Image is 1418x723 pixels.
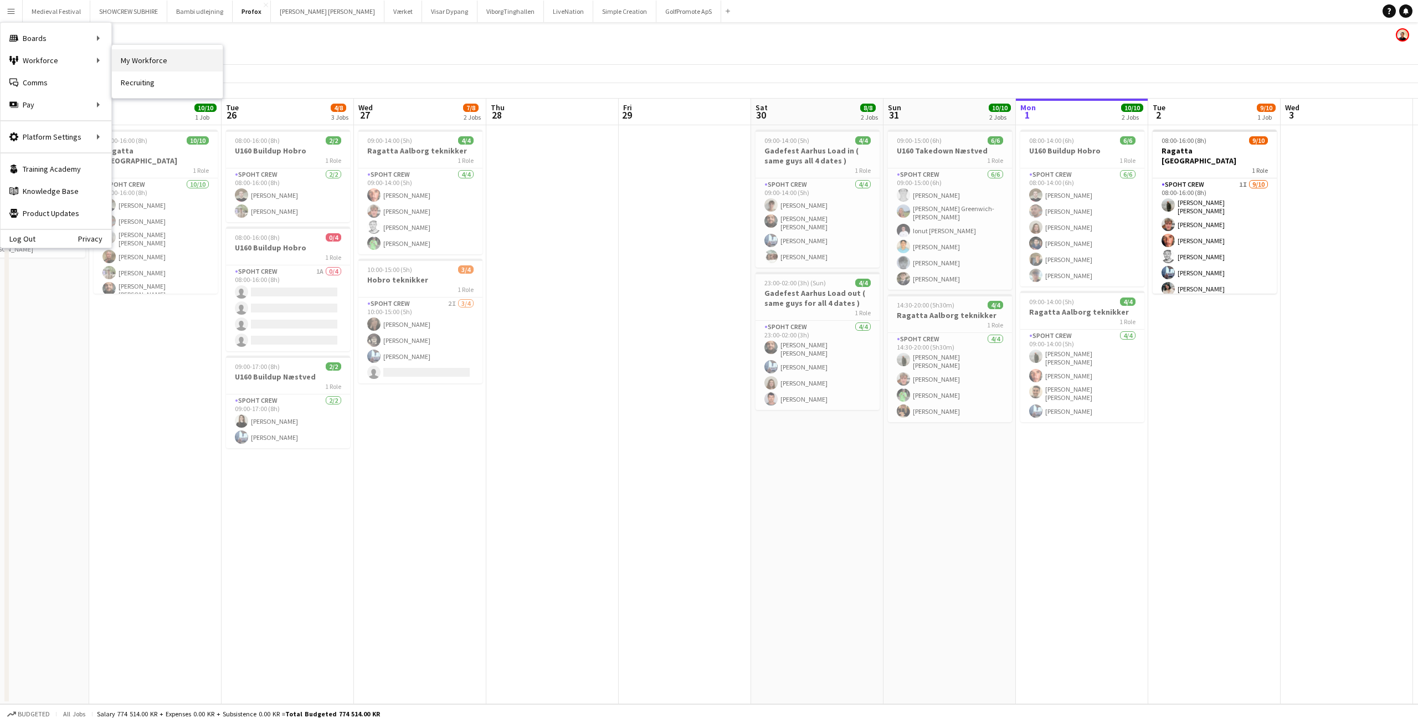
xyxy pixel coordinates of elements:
[861,113,878,121] div: 2 Jobs
[1020,168,1144,286] app-card-role: Spoht Crew6/608:00-14:00 (6h)[PERSON_NAME][PERSON_NAME][PERSON_NAME][PERSON_NAME][PERSON_NAME][PE...
[1119,317,1136,326] span: 1 Role
[226,168,350,222] app-card-role: Spoht Crew2/208:00-16:00 (8h)[PERSON_NAME][PERSON_NAME]
[325,382,341,391] span: 1 Role
[989,113,1010,121] div: 2 Jobs
[1122,113,1143,121] div: 2 Jobs
[235,136,280,145] span: 08:00-16:00 (8h)
[358,298,482,383] app-card-role: Spoht Crew2I3/410:00-15:00 (5h)[PERSON_NAME][PERSON_NAME][PERSON_NAME]
[226,130,350,222] app-job-card: 08:00-16:00 (8h)2/2U160 Buildup Hobro1 RoleSpoht Crew2/208:00-16:00 (8h)[PERSON_NAME][PERSON_NAME]
[897,136,942,145] span: 09:00-15:00 (6h)
[271,1,384,22] button: [PERSON_NAME] [PERSON_NAME]
[226,265,350,351] app-card-role: Spoht Crew1A0/408:00-16:00 (8h)
[764,136,809,145] span: 09:00-14:00 (5h)
[94,178,218,371] app-card-role: Spoht Crew10/1008:00-16:00 (8h)[PERSON_NAME][PERSON_NAME][PERSON_NAME] [PERSON_NAME][PERSON_NAME]...
[860,104,876,112] span: 8/8
[358,146,482,156] h3: Ragatta Aalborg teknikker
[656,1,721,22] button: GolfPromote ApS
[226,102,239,112] span: Tue
[1249,136,1268,145] span: 9/10
[1120,298,1136,306] span: 4/4
[102,136,147,145] span: 08:00-16:00 (8h)
[1396,28,1409,42] app-user-avatar: Armando NIkol Irom
[888,146,1012,156] h3: U160 Takedown Næstved
[1120,136,1136,145] span: 6/6
[226,356,350,448] div: 09:00-17:00 (8h)2/2U160 Buildup Næstved1 RoleSpoht Crew2/209:00-17:00 (8h)[PERSON_NAME][PERSON_NAME]
[187,136,209,145] span: 10/10
[1257,113,1275,121] div: 1 Job
[1,234,35,243] a: Log Out
[888,310,1012,320] h3: Ragatta Aalborg teknikker
[756,102,768,112] span: Sat
[886,109,901,121] span: 31
[358,259,482,383] div: 10:00-15:00 (5h)3/4Hobro teknikker1 RoleSpoht Crew2I3/410:00-15:00 (5h)[PERSON_NAME][PERSON_NAME]...
[1,27,111,49] div: Boards
[756,288,880,308] h3: Gadefest Aarhus Load out ( same guys for all 4 dates )
[1020,291,1144,422] app-job-card: 09:00-14:00 (5h)4/4Ragatta Aalborg teknikker1 RoleSpoht Crew4/409:00-14:00 (5h)[PERSON_NAME] [PER...
[358,130,482,254] div: 09:00-14:00 (5h)4/4Ragatta Aalborg teknikker1 RoleSpoht Crew4/409:00-14:00 (5h)[PERSON_NAME][PERS...
[94,146,218,166] h3: Ragatta [GEOGRAPHIC_DATA]
[326,136,341,145] span: 2/2
[1283,109,1299,121] span: 3
[235,362,280,371] span: 09:00-17:00 (8h)
[1151,109,1165,121] span: 2
[888,294,1012,422] app-job-card: 14:30-20:00 (5h30m)4/4Ragatta Aalborg teknikker1 RoleSpoht Crew4/414:30-20:00 (5h30m)[PERSON_NAME...
[464,113,481,121] div: 2 Jobs
[458,285,474,294] span: 1 Role
[357,109,373,121] span: 27
[477,1,544,22] button: ViborgTinghallen
[1153,130,1277,294] div: 08:00-16:00 (8h)9/10Ragatta [GEOGRAPHIC_DATA]1 RoleSpoht Crew1I9/1008:00-16:00 (8h)[PERSON_NAME] ...
[1153,146,1277,166] h3: Ragatta [GEOGRAPHIC_DATA]
[1119,156,1136,165] span: 1 Role
[226,372,350,382] h3: U160 Buildup Næstved
[226,243,350,253] h3: U160 Buildup Hobro
[325,253,341,261] span: 1 Role
[756,178,880,268] app-card-role: Spoht Crew4/409:00-14:00 (5h)[PERSON_NAME][PERSON_NAME] [PERSON_NAME][PERSON_NAME][PERSON_NAME]
[1020,130,1144,286] app-job-card: 08:00-14:00 (6h)6/6U160 Buildup Hobro1 RoleSpoht Crew6/608:00-14:00 (6h)[PERSON_NAME][PERSON_NAME...
[18,710,50,718] span: Budgeted
[6,708,52,720] button: Budgeted
[367,136,412,145] span: 09:00-14:00 (5h)
[358,102,373,112] span: Wed
[855,279,871,287] span: 4/4
[367,265,412,274] span: 10:00-15:00 (5h)
[94,130,218,294] app-job-card: 08:00-16:00 (8h)10/10Ragatta [GEOGRAPHIC_DATA]1 RoleSpoht Crew10/1008:00-16:00 (8h)[PERSON_NAME][...
[987,321,1003,329] span: 1 Role
[226,394,350,448] app-card-role: Spoht Crew2/209:00-17:00 (8h)[PERSON_NAME][PERSON_NAME]
[463,104,479,112] span: 7/8
[1029,136,1074,145] span: 08:00-14:00 (6h)
[458,156,474,165] span: 1 Role
[988,136,1003,145] span: 6/6
[756,321,880,410] app-card-role: Spoht Crew4/423:00-02:00 (3h)[PERSON_NAME] [PERSON_NAME][PERSON_NAME][PERSON_NAME][PERSON_NAME]
[1,49,111,71] div: Workforce
[1285,102,1299,112] span: Wed
[422,1,477,22] button: Visar Dypang
[195,113,216,121] div: 1 Job
[458,136,474,145] span: 4/4
[855,309,871,317] span: 1 Role
[756,272,880,410] app-job-card: 23:00-02:00 (3h) (Sun)4/4Gadefest Aarhus Load out ( same guys for all 4 dates )1 RoleSpoht Crew4/...
[544,1,593,22] button: LiveNation
[331,113,348,121] div: 3 Jobs
[226,227,350,351] app-job-card: 08:00-16:00 (8h)0/4U160 Buildup Hobro1 RoleSpoht Crew1A0/408:00-16:00 (8h)
[1121,104,1143,112] span: 10/10
[1019,109,1036,121] span: 1
[326,233,341,242] span: 0/4
[1,94,111,116] div: Pay
[224,109,239,121] span: 26
[61,710,88,718] span: All jobs
[358,168,482,254] app-card-role: Spoht Crew4/409:00-14:00 (5h)[PERSON_NAME][PERSON_NAME][PERSON_NAME][PERSON_NAME]
[358,275,482,285] h3: Hobro teknikker
[764,279,826,287] span: 23:00-02:00 (3h) (Sun)
[193,166,209,175] span: 1 Role
[888,130,1012,290] div: 09:00-15:00 (6h)6/6U160 Takedown Næstved1 RoleSpoht Crew6/609:00-15:00 (6h)[PERSON_NAME][PERSON_N...
[78,234,111,243] a: Privacy
[285,710,380,718] span: Total Budgeted 774 514.00 KR
[1,202,111,224] a: Product Updates
[325,156,341,165] span: 1 Role
[888,333,1012,422] app-card-role: Spoht Crew4/414:30-20:00 (5h30m)[PERSON_NAME] [PERSON_NAME][PERSON_NAME][PERSON_NAME][PERSON_NAME]
[1162,136,1206,145] span: 08:00-16:00 (8h)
